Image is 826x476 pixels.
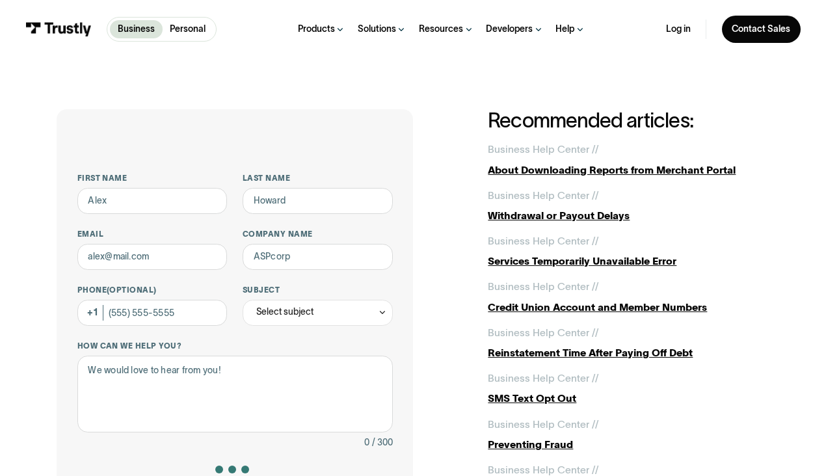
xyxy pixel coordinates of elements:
div: SMS Text Opt Out [488,391,769,406]
label: First name [77,173,228,183]
p: Personal [170,23,206,36]
div: Developers [486,23,533,35]
div: Credit Union Account and Member Numbers [488,300,769,315]
div: Reinstatement Time After Paying Off Debt [488,345,769,360]
label: Subject [243,285,393,295]
span: (Optional) [107,285,157,294]
div: Preventing Fraud [488,437,769,452]
div: Select subject [256,304,313,319]
div: Help [555,23,574,35]
a: Log in [666,23,691,35]
div: / [595,325,598,340]
p: Business [118,23,155,36]
a: Business Help Center //Credit Union Account and Member Numbers [488,279,769,315]
div: Business Help Center / [488,371,595,386]
div: / [595,417,598,432]
a: Personal [163,20,213,38]
div: Business Help Center / [488,279,595,294]
div: / [595,188,598,203]
div: Business Help Center / [488,417,595,432]
input: ASPcorp [243,244,393,269]
a: Contact Sales [722,16,801,42]
a: Business Help Center //Withdrawal or Payout Delays [488,188,769,224]
label: How can we help you? [77,341,393,351]
a: Business Help Center //Services Temporarily Unavailable Error [488,233,769,269]
div: / [595,371,598,386]
div: / [595,279,598,294]
div: 0 [364,435,369,450]
div: Business Help Center / [488,188,595,203]
div: Business Help Center / [488,142,595,157]
div: Services Temporarily Unavailable Error [488,254,769,269]
img: Trustly Logo [25,22,92,36]
div: Products [298,23,335,35]
a: Business Help Center //Preventing Fraud [488,417,769,453]
div: / 300 [372,435,393,450]
label: Last name [243,173,393,183]
div: Solutions [358,23,396,35]
input: (555) 555-5555 [77,300,228,325]
div: Business Help Center / [488,233,595,248]
input: Howard [243,188,393,213]
div: / [595,233,598,248]
div: Contact Sales [732,23,790,35]
a: Business Help Center //Reinstatement Time After Paying Off Debt [488,325,769,361]
label: Company name [243,229,393,239]
div: Resources [419,23,463,35]
div: / [595,142,598,157]
a: Business Help Center //About Downloading Reports from Merchant Portal [488,142,769,178]
label: Email [77,229,228,239]
a: Business [110,20,162,38]
div: Business Help Center / [488,325,595,340]
input: Alex [77,188,228,213]
h2: Recommended articles: [488,109,769,131]
input: alex@mail.com [77,244,228,269]
div: Withdrawal or Payout Delays [488,208,769,223]
div: About Downloading Reports from Merchant Portal [488,163,769,178]
label: Phone [77,285,228,295]
a: Business Help Center //SMS Text Opt Out [488,371,769,406]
